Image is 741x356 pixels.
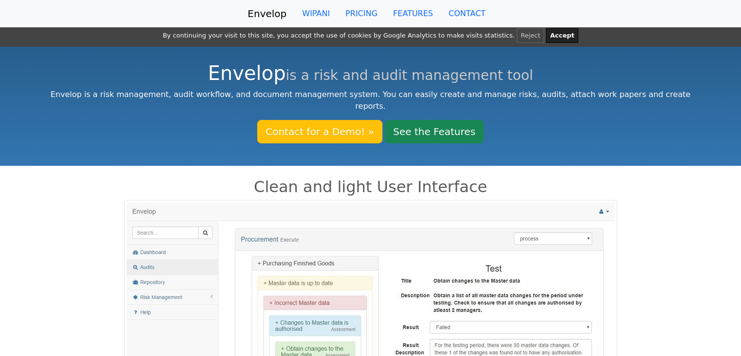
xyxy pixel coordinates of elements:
[247,4,286,23] a: Envelop
[163,32,515,39] span: By continuing your visit to this site, you accept the use of cookies by Google Analytics to make ...
[546,28,578,43] button: Accept
[294,4,338,23] a: WIPANI
[50,61,691,85] h1: Envelop
[286,67,533,83] small: is a risk and audit management tool
[385,120,484,143] a: See the Features
[441,4,494,23] a: CONTACT
[257,120,382,143] a: Contact for a Demo! »
[385,4,441,23] a: FEATURES
[50,89,691,112] p: Envelop is a risk management, audit workflow, and document management system. You can easily crea...
[338,4,385,23] a: PRICING
[517,28,544,43] button: Reject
